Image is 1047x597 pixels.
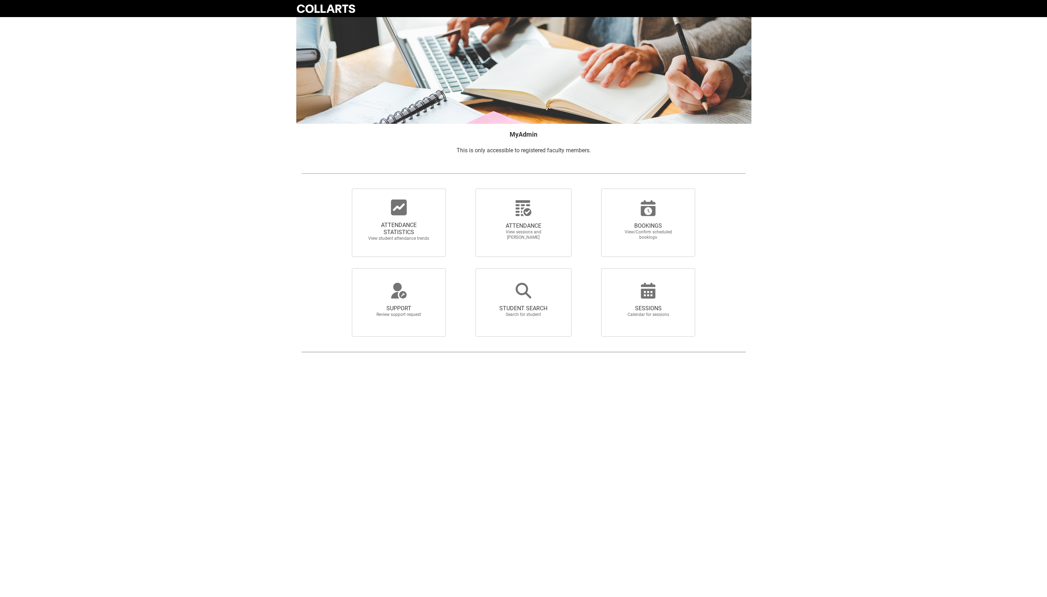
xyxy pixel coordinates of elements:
[617,312,679,317] span: Calendar for sessions
[301,170,746,177] img: REDU_GREY_LINE
[492,312,555,317] span: Search for student
[301,130,746,139] h2: MyAdmin
[617,305,679,312] span: SESSIONS
[368,305,430,312] span: SUPPORT
[492,305,555,312] span: STUDENT SEARCH
[368,312,430,317] span: Review support request
[617,222,679,229] span: BOOKINGS
[368,222,430,236] span: ATTENDANCE STATISTICS
[617,229,679,240] span: View/Confirm scheduled bookings
[368,236,430,241] span: View student attendance trends
[492,229,555,240] span: View sessions and [PERSON_NAME]
[457,147,591,154] span: This is only accessible to registered faculty members.
[492,222,555,229] span: ATTENDANCE
[748,7,751,8] button: User Profile
[301,348,746,355] img: REDU_GREY_LINE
